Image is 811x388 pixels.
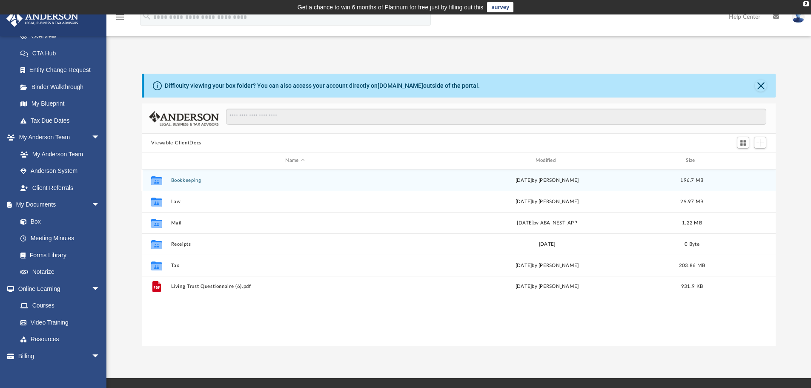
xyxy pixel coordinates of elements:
button: Tax [171,263,419,268]
a: My Anderson Team [12,146,104,163]
span: [DATE] [515,263,532,267]
button: Close [755,80,767,92]
a: Video Training [12,314,104,331]
a: survey [487,2,513,12]
button: Receipts [171,241,419,247]
a: Resources [12,331,109,348]
span: 1.22 MB [682,220,702,225]
span: arrow_drop_down [92,280,109,298]
button: Bookkeeping [171,178,419,183]
img: Anderson Advisors Platinum Portal [4,10,81,27]
div: [DATE] by ABA_NEST_APP [423,219,671,227]
button: Add [754,137,767,149]
a: Courses [12,297,109,314]
div: [DATE] by [PERSON_NAME] [423,176,671,184]
span: 931.9 KB [681,284,703,289]
div: [DATE] by [PERSON_NAME] [423,198,671,205]
span: arrow_drop_down [92,129,109,147]
div: Get a chance to win 6 months of Platinum for free just by filling out this [298,2,484,12]
span: 203.86 MB [679,263,705,267]
div: Size [675,157,709,164]
button: Law [171,199,419,204]
a: Notarize [12,264,109,281]
button: Mail [171,220,419,226]
input: Search files and folders [226,109,766,125]
div: Name [170,157,419,164]
div: by [PERSON_NAME] [423,262,671,269]
div: [DATE] [423,240,671,248]
span: arrow_drop_down [92,196,109,214]
button: Living Trust Questionnaire (6).pdf [171,284,419,289]
a: Meeting Minutes [12,230,109,247]
span: 196.7 MB [680,178,703,182]
a: My Anderson Teamarrow_drop_down [6,129,109,146]
a: [DOMAIN_NAME] [378,82,423,89]
a: My Documentsarrow_drop_down [6,196,109,213]
a: Anderson System [12,163,109,180]
a: Online Learningarrow_drop_down [6,280,109,297]
a: Overview [12,28,113,45]
div: id [713,157,772,164]
span: arrow_drop_down [92,348,109,365]
span: 29.97 MB [680,199,703,204]
div: Difficulty viewing your box folder? You can also access your account directly on outside of the p... [165,81,480,90]
i: search [142,11,152,21]
div: grid [142,170,776,346]
a: My Blueprint [12,95,109,112]
i: menu [115,12,125,22]
a: CTA Hub [12,45,113,62]
a: Tax Due Dates [12,112,113,129]
a: Box [12,213,104,230]
a: Entity Change Request [12,62,113,79]
div: Modified [423,157,671,164]
a: menu [115,16,125,22]
button: Viewable-ClientDocs [151,139,201,147]
a: Binder Walkthrough [12,78,113,95]
div: close [803,1,809,6]
span: 0 Byte [685,241,699,246]
button: Switch to Grid View [737,137,750,149]
img: User Pic [792,11,805,23]
a: Billingarrow_drop_down [6,348,113,365]
a: Forms Library [12,247,104,264]
div: id [146,157,167,164]
div: [DATE] by [PERSON_NAME] [423,283,671,290]
a: Client Referrals [12,179,109,196]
